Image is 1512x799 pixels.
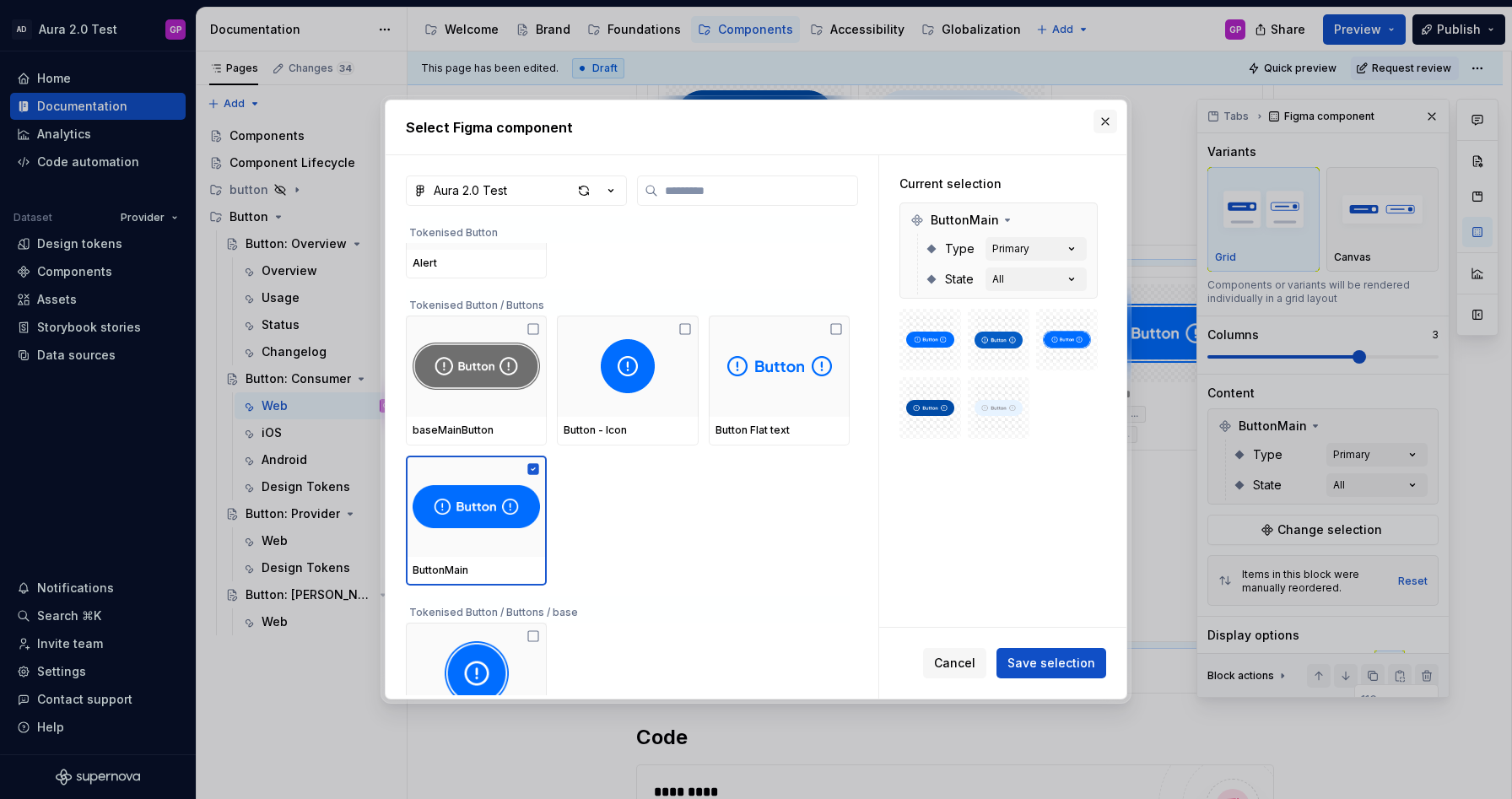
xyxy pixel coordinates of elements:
[434,182,507,199] div: Aura 2.0 Test
[992,273,1004,286] div: All
[931,212,999,229] span: ButtonMain
[945,271,974,288] span: State
[406,289,850,316] div: Tokenised Button / Buttons
[715,424,843,437] div: Button Flat text
[413,256,540,270] div: Alert
[923,648,986,678] button: Cancel
[413,424,540,437] div: baseMainButton
[904,207,1093,234] div: ButtonMain
[985,267,1087,291] button: All
[992,242,1029,256] div: Primary
[985,237,1087,261] button: Primary
[406,216,850,243] div: Tokenised Button
[406,117,1106,138] h2: Select Figma component
[413,564,540,577] div: ButtonMain
[564,424,691,437] div: Button - Icon
[899,175,1098,192] div: Current selection
[945,240,975,257] span: Type
[934,655,975,672] span: Cancel
[1007,655,1095,672] span: Save selection
[996,648,1106,678] button: Save selection
[406,596,850,623] div: Tokenised Button / Buttons / base
[406,175,627,206] button: Aura 2.0 Test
